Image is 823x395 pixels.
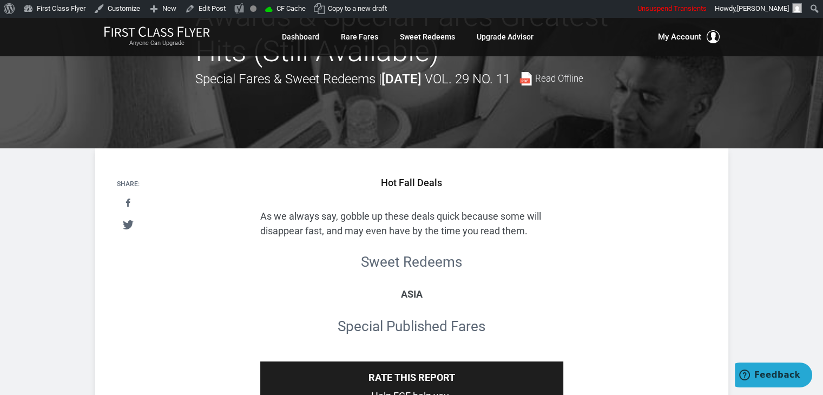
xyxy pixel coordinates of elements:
[104,40,210,47] small: Anyone Can Upgrade
[658,30,720,43] button: My Account
[737,4,789,12] span: [PERSON_NAME]
[117,181,140,188] h4: Share:
[260,209,563,238] p: As we always say, gobble up these deals quick because some will disappear fast, and may even have...
[519,72,532,85] img: pdf-file.svg
[400,27,455,47] a: Sweet Redeems
[735,363,812,390] iframe: Opens a widget where you can find more information
[260,319,563,334] h2: Special Published Fares
[477,27,534,47] a: Upgrade Advisor
[637,4,707,12] span: Unsuspend Transients
[658,30,701,43] span: My Account
[425,71,510,87] span: Vol. 29 No. 11
[260,254,563,270] h2: Sweet Redeems
[104,26,210,48] a: First Class FlyerAnyone Can Upgrade
[341,27,378,47] a: Rare Fares
[195,69,583,89] div: Special Fares & Sweet Redeems |
[519,72,583,85] a: Read Offline
[260,289,563,300] h3: ASIA
[282,27,319,47] a: Dashboard
[381,177,442,188] b: Hot Fall Deals
[271,372,552,383] h3: Rate this report
[104,26,210,37] img: First Class Flyer
[381,71,422,87] strong: [DATE]
[535,74,583,83] span: Read Offline
[117,215,139,235] a: Tweet
[117,193,139,213] a: Share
